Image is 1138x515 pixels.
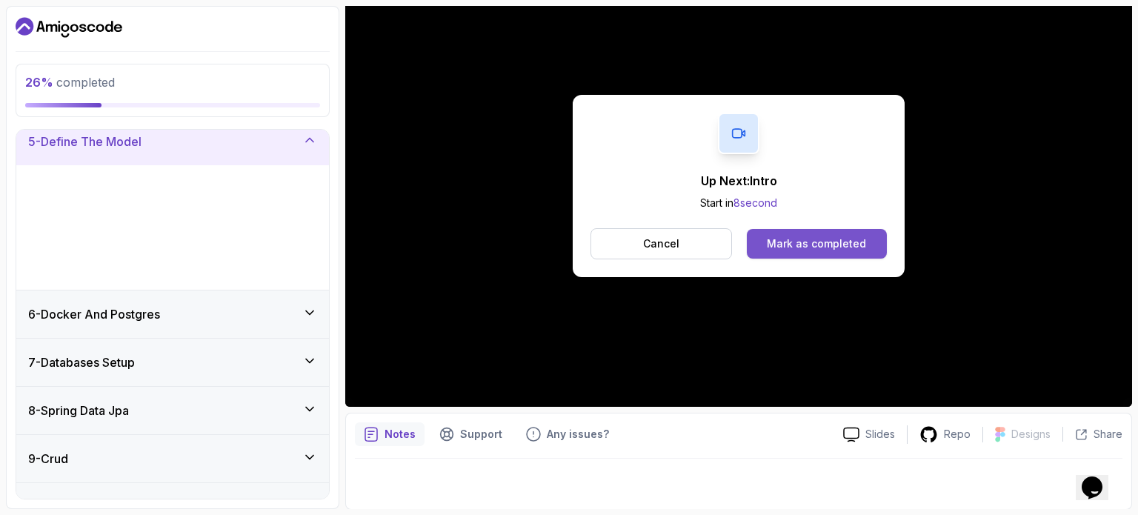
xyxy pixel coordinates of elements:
[25,75,53,90] span: 26 %
[430,422,511,446] button: Support button
[590,228,732,259] button: Cancel
[1094,427,1122,442] p: Share
[16,118,329,165] button: 5-Define The Model
[16,290,329,338] button: 6-Docker And Postgres
[385,427,416,442] p: Notes
[28,353,135,371] h3: 7 - Databases Setup
[1011,427,1051,442] p: Designs
[643,236,679,251] p: Cancel
[767,236,866,251] div: Mark as completed
[16,339,329,386] button: 7-Databases Setup
[747,229,887,259] button: Mark as completed
[1076,456,1123,500] iframe: chat widget
[831,427,907,442] a: Slides
[700,172,777,190] p: Up Next: Intro
[28,305,160,323] h3: 6 - Docker And Postgres
[460,427,502,442] p: Support
[16,387,329,434] button: 8-Spring Data Jpa
[733,196,777,209] span: 8 second
[865,427,895,442] p: Slides
[355,422,425,446] button: notes button
[16,435,329,482] button: 9-Crud
[700,196,777,210] p: Start in
[1062,427,1122,442] button: Share
[908,425,982,444] a: Repo
[28,450,68,468] h3: 9 - Crud
[16,16,122,39] a: Dashboard
[547,427,609,442] p: Any issues?
[517,422,618,446] button: Feedback button
[944,427,971,442] p: Repo
[28,402,129,419] h3: 8 - Spring Data Jpa
[25,75,115,90] span: completed
[28,133,142,150] h3: 5 - Define The Model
